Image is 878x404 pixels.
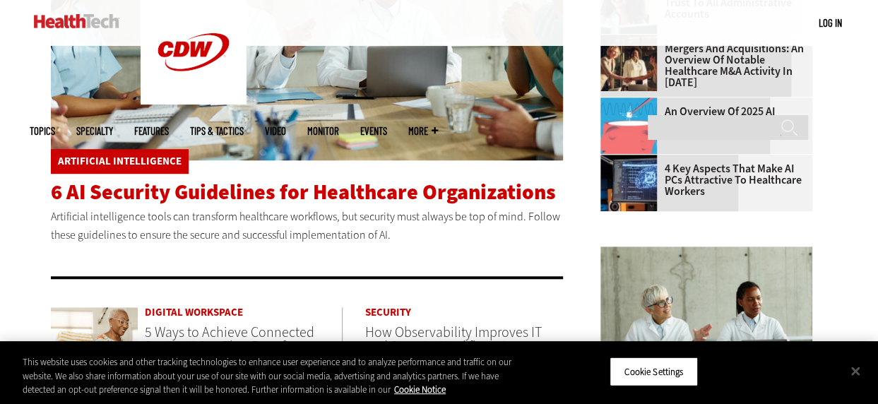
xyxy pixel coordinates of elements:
[51,208,564,244] p: Artificial intelligence tools can transform healthcare workflows, but security must always be top...
[600,155,664,166] a: Desktop monitor with brain AI concept
[145,307,342,318] a: Digital Workspace
[600,155,657,211] img: Desktop monitor with brain AI concept
[819,16,842,30] div: User menu
[76,126,113,136] span: Specialty
[30,126,55,136] span: Topics
[23,355,527,397] div: This website uses cookies and other tracking technologies to enhance user experience and to analy...
[600,163,804,197] a: 4 Key Aspects That Make AI PCs Attractive to Healthcare Workers
[51,178,556,206] a: 6 AI Security Guidelines for Healthcare Organizations
[365,323,542,370] a: How Observability Improves IT and Security Workflows in Healthcare
[840,355,871,386] button: Close
[360,126,387,136] a: Events
[51,307,138,374] img: Networking Solutions for Senior Living
[365,307,563,318] a: Security
[265,126,286,136] a: Video
[610,357,698,386] button: Cookie Settings
[134,126,169,136] a: Features
[600,97,664,109] a: illustration of computer chip being put inside head with waves
[141,93,247,108] a: CDW
[145,323,314,370] a: 5 Ways to Achieve Connected Senior Living That Benefit Residents and Staff
[190,126,244,136] a: Tips & Tactics
[408,126,438,136] span: More
[394,384,446,396] a: More information about your privacy
[307,126,339,136] a: MonITor
[58,156,182,167] a: Artificial Intelligence
[600,97,657,154] img: illustration of computer chip being put inside head with waves
[34,14,119,28] img: Home
[819,16,842,29] a: Log in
